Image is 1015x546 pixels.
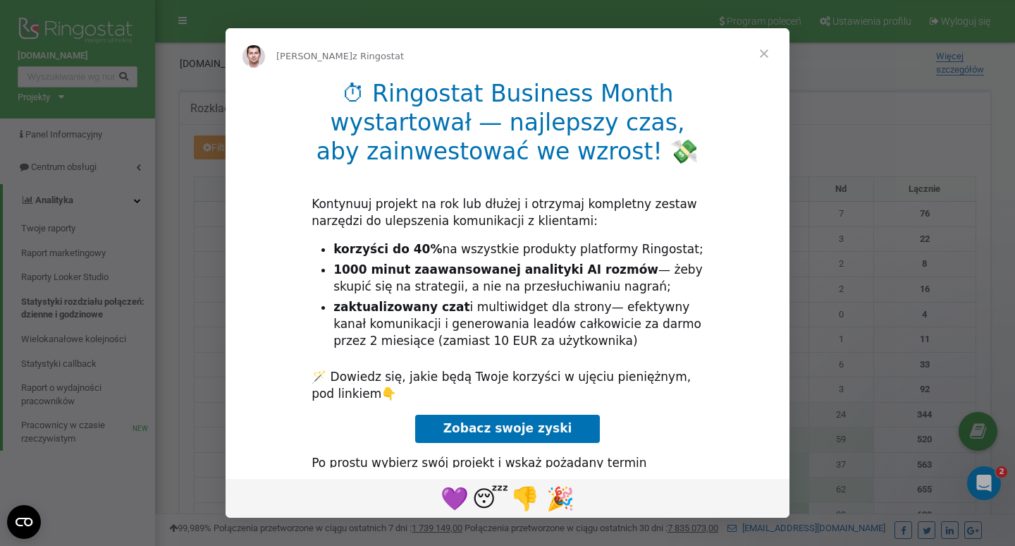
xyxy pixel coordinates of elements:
span: 1 reaction [508,481,543,515]
span: 😴 [472,485,508,512]
li: — żeby skupić się na strategii, a nie na przesłuchiwaniu nagrań; [333,262,703,296]
span: sleeping reaction [472,481,508,515]
span: Zobacz swoje zyski [443,421,572,435]
span: purple heart reaction [437,481,472,515]
h1: ⏱ Ringostat Business Month wystartował — najlepszy czas, aby zainwestować we wzrost! 💸 [312,80,703,175]
div: Po prostu wybierz swój projekt i wskaż pożądany termin przedłużenia. [312,455,703,489]
span: [PERSON_NAME] [276,51,352,61]
b: zaktualizowany czat [333,300,469,314]
div: Kontynuuj projekt na rok lub dłużej i otrzymaj kompletny zestaw narzędzi do ulepszenia komunikacj... [312,196,703,230]
span: z Ringostat [352,51,404,61]
div: 🪄 Dowiedz się, jakie będą Twoje korzyści w ujęciu pieniężnym, pod linkiem👇 [312,369,703,403]
b: 1000 minut zaawansowanej analityki AI rozmów [333,262,658,277]
span: tada reaction [543,481,578,515]
span: 👎 [511,485,539,512]
span: 🎉 [546,485,574,512]
span: 💜 [441,485,469,512]
span: Zamknij [739,28,789,79]
img: Profile image for Eugene [242,45,265,68]
li: i multiwidget dla strony— efektywny kanał komunikacji i generowania leadów całkowicie za darmo pr... [333,299,703,350]
b: korzyści do 40% [333,242,442,256]
li: na wszystkie produkty platformy Ringostat; [333,241,703,258]
button: Open CMP widget [7,505,41,539]
a: Zobacz swoje zyski [415,415,601,443]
